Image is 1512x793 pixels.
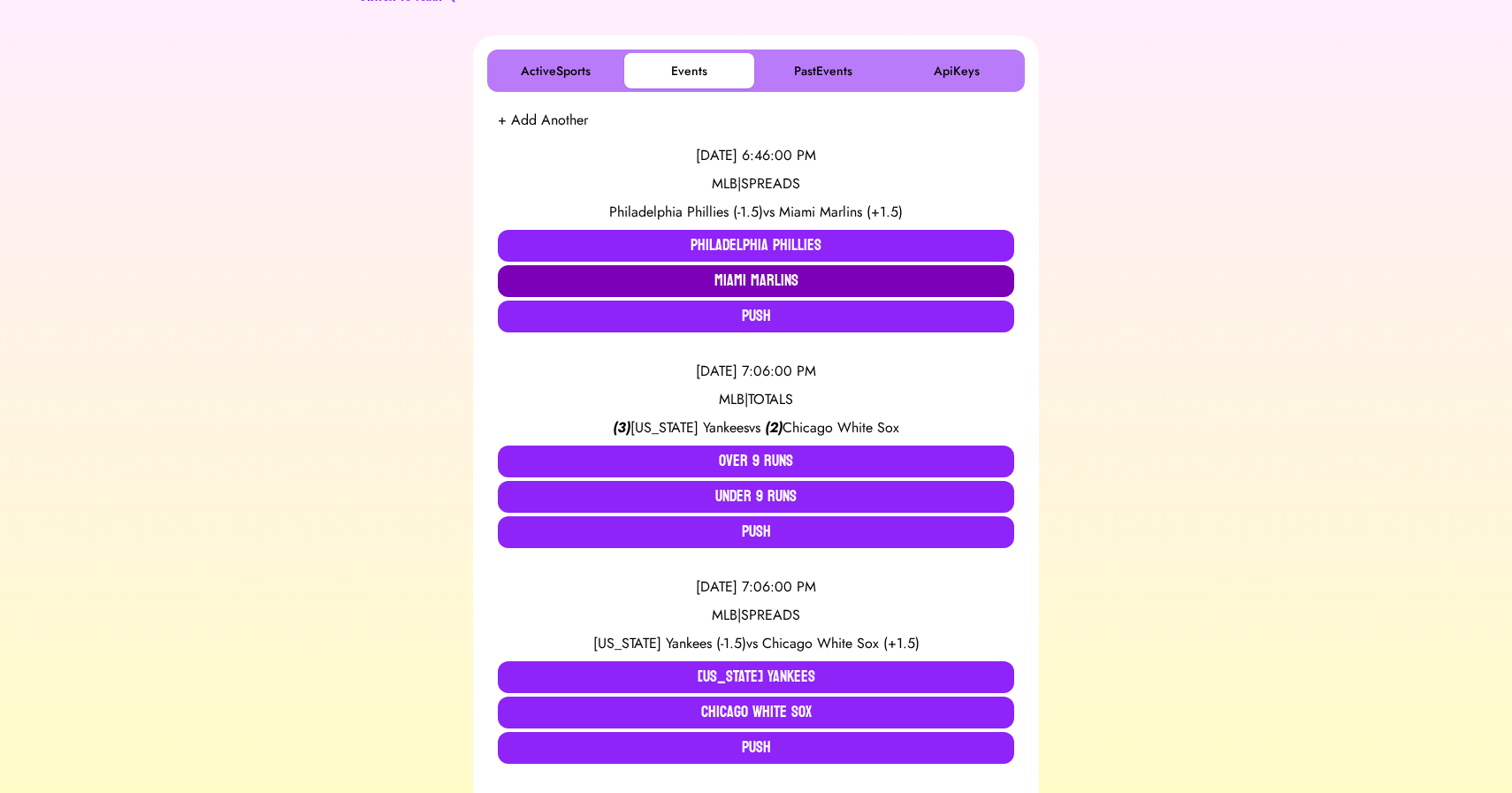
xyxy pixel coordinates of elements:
[498,633,1014,654] div: vs
[498,605,1014,626] div: MLB | SPREADS
[498,301,1014,332] button: Push
[498,516,1014,548] button: Push
[498,145,1014,166] div: [DATE] 6:46:00 PM
[498,661,1014,693] button: [US_STATE] Yankees
[498,417,1014,438] div: vs
[762,633,920,653] span: Chicago White Sox (+1.5)
[758,53,888,88] button: PastEvents
[498,481,1014,513] button: Under 9 Runs
[765,417,783,438] span: ( 2 )
[498,110,588,131] button: + Add Another
[779,202,903,222] span: Miami Marlins (+1.5)
[498,361,1014,382] div: [DATE] 7:06:00 PM
[609,202,763,222] span: Philadelphia Phillies (-1.5)
[624,53,754,88] button: Events
[630,417,749,438] span: [US_STATE] Yankees
[498,576,1014,598] div: [DATE] 7:06:00 PM
[593,633,746,653] span: [US_STATE] Yankees (-1.5)
[498,202,1014,223] div: vs
[613,417,630,438] span: ( 3 )
[498,389,1014,410] div: MLB | TOTALS
[783,417,899,438] span: Chicago White Sox
[498,173,1014,194] div: MLB | SPREADS
[498,697,1014,728] button: Chicago White Sox
[491,53,621,88] button: ActiveSports
[498,265,1014,297] button: Miami Marlins
[498,446,1014,477] button: Over 9 Runs
[498,732,1014,764] button: Push
[498,230,1014,262] button: Philadelphia Phillies
[891,53,1021,88] button: ApiKeys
